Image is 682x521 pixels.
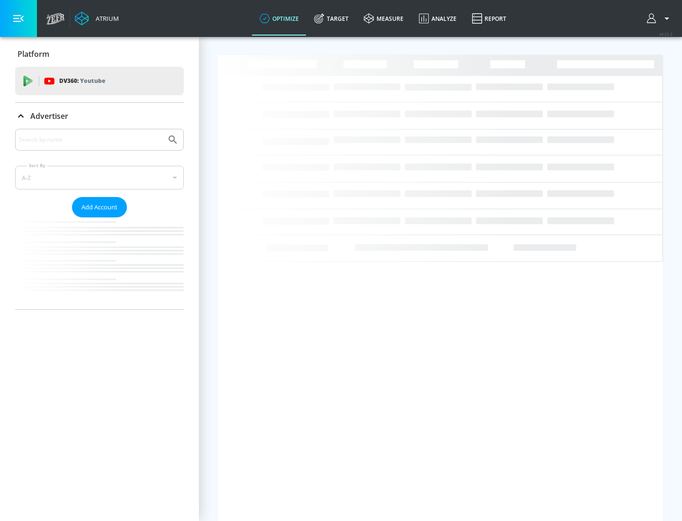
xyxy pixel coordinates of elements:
[15,103,184,129] div: Advertiser
[252,1,306,36] a: optimize
[81,202,117,213] span: Add Account
[18,49,49,59] p: Platform
[92,14,119,23] div: Atrium
[659,31,673,36] span: v 4.22.2
[80,76,105,86] p: Youtube
[15,166,184,189] div: A-Z
[15,129,184,309] div: Advertiser
[15,217,184,309] nav: list of Advertiser
[30,111,68,121] p: Advertiser
[15,67,184,95] div: DV360: Youtube
[27,162,47,169] label: Sort By
[306,1,356,36] a: Target
[356,1,411,36] a: measure
[72,197,127,217] button: Add Account
[464,1,514,36] a: Report
[19,134,162,146] input: Search by name
[411,1,464,36] a: Analyze
[15,41,184,67] div: Platform
[59,76,105,86] p: DV360:
[75,11,119,26] a: Atrium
